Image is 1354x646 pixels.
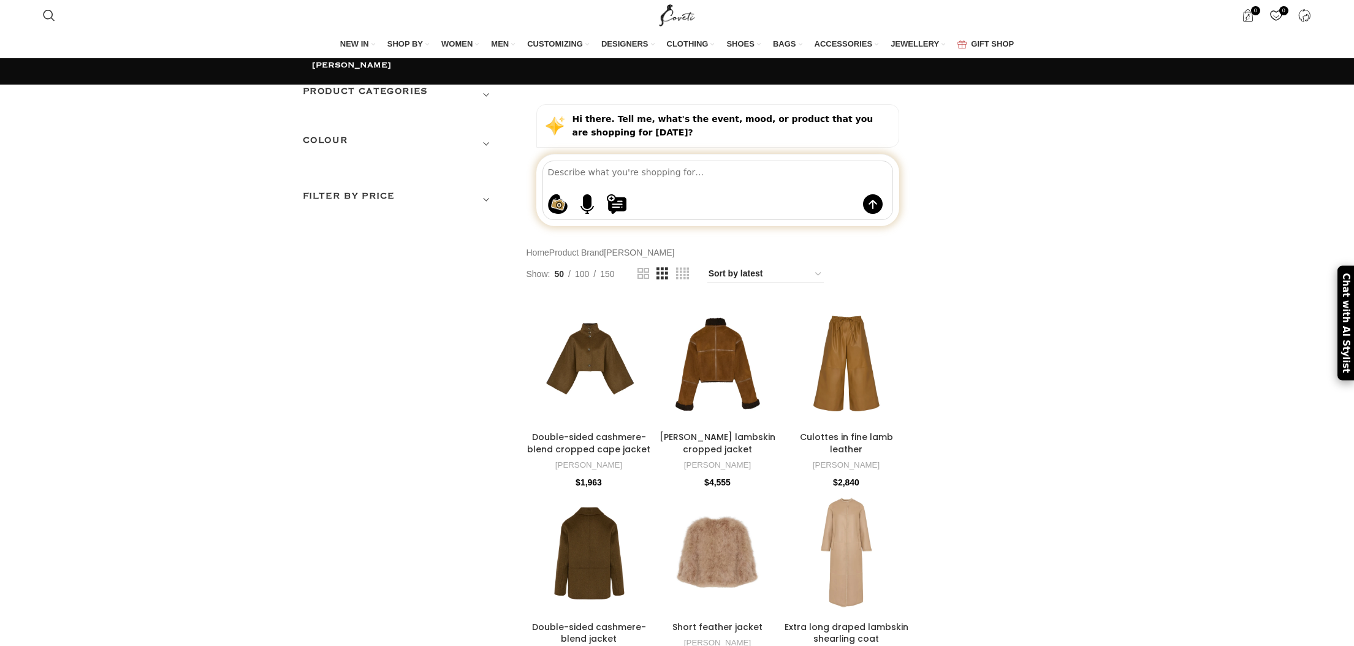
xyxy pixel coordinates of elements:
[726,32,761,58] a: SHOES
[800,431,893,455] a: Culottes in fine lamb leather
[37,32,1317,58] div: Main navigation
[637,266,649,281] a: Grid view 2
[37,3,61,28] a: Search
[576,477,580,487] span: $
[550,267,568,281] a: 50
[773,32,802,58] a: BAGS
[1236,3,1261,28] a: 0
[604,246,674,259] span: [PERSON_NAME]
[656,10,698,20] a: Site logo
[387,39,423,50] span: SHOP BY
[667,39,709,50] span: CLOTHING
[660,431,775,455] a: [PERSON_NAME] lambskin cropped jacket
[527,246,549,259] a: Home
[491,32,515,58] a: MEN
[704,477,731,487] bdi: 4,555
[656,266,668,281] a: Grid view 3
[527,32,589,58] a: CUSTOMIZING
[684,460,751,469] a: [PERSON_NAME]
[441,32,479,58] a: WOMEN
[303,189,499,210] h3: Filter by price
[667,32,715,58] a: CLOTHING
[340,39,369,50] span: NEW IN
[785,621,908,645] a: Extra long draped lambskin shearling coat
[1251,6,1260,15] span: 0
[575,269,589,279] span: 100
[833,477,838,487] span: $
[555,460,622,469] a: [PERSON_NAME]
[957,32,1014,58] a: GIFT SHOP
[491,39,509,50] span: MEN
[571,267,593,281] a: 100
[527,431,650,455] a: Double-sided cashmere-blend cropped cape jacket
[303,134,499,154] h3: COLOUR
[672,621,763,633] a: Short feather jacket
[815,39,873,50] span: ACCESSORIES
[527,267,550,281] span: Show
[971,39,1014,50] span: GIFT SHOP
[527,246,675,259] nav: Breadcrumb
[813,460,880,469] a: [PERSON_NAME]
[601,32,655,58] a: DESIGNERS
[527,39,583,50] span: CUSTOMIZING
[576,477,602,487] bdi: 1,963
[303,85,499,105] h3: Product categories
[676,266,689,281] a: Grid view 4
[387,32,429,58] a: SHOP BY
[833,477,859,487] bdi: 2,840
[707,265,824,283] select: Shop order
[600,269,614,279] span: 150
[1264,3,1289,28] a: 0
[554,269,564,279] span: 50
[549,246,604,259] span: Product Brand
[1264,3,1289,28] div: My Wishlist
[815,32,879,58] a: ACCESSORIES
[441,39,473,50] span: WOMEN
[891,32,945,58] a: JEWELLERY
[340,32,375,58] a: NEW IN
[704,477,709,487] span: $
[1279,6,1288,15] span: 0
[726,39,755,50] span: SHOES
[532,621,646,645] a: Double-sided cashmere-blend jacket
[601,39,648,50] span: DESIGNERS
[957,40,967,48] img: GiftBag
[773,39,796,50] span: BAGS
[891,39,939,50] span: JEWELLERY
[596,267,618,281] a: 150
